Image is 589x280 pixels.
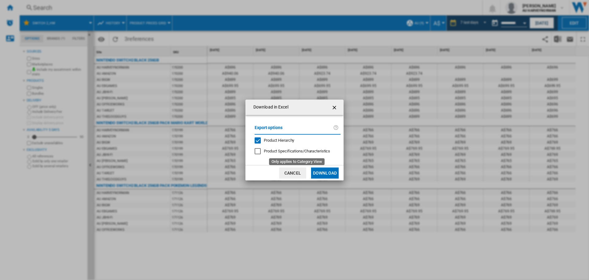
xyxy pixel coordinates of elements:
[255,138,336,144] md-checkbox: Product Hierarchy
[331,104,339,111] ng-md-icon: getI18NText('BUTTONS.CLOSE_DIALOG')
[329,101,341,113] button: getI18NText('BUTTONS.CLOSE_DIALOG')
[255,124,333,136] label: Export options
[250,104,288,110] h4: Download in Excel
[264,138,294,143] span: Product Hierarchy
[279,168,306,179] button: Cancel
[264,149,330,153] span: Product Specifications/Characteristics
[264,148,330,154] div: Only applies to Category View
[311,168,339,179] button: Download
